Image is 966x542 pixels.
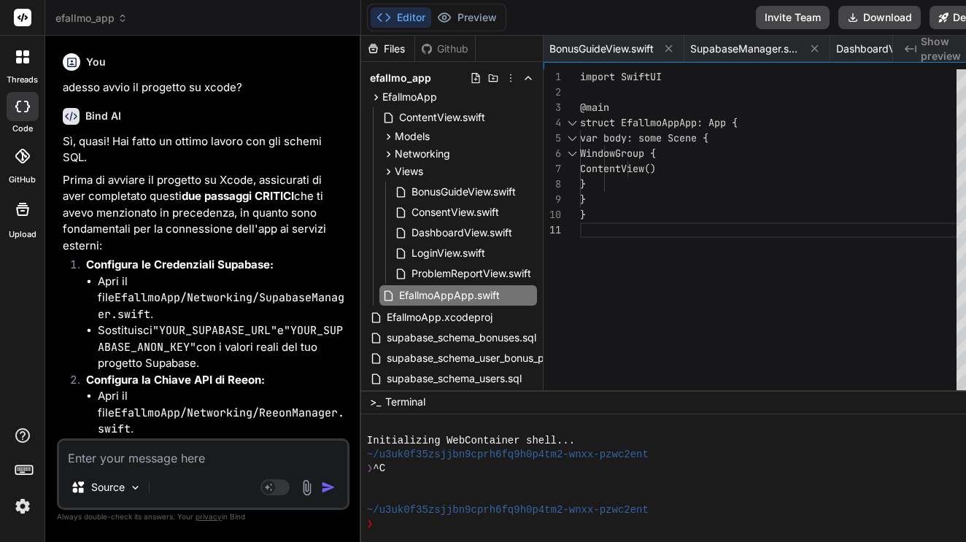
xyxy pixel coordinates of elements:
[9,228,36,241] label: Upload
[321,480,336,495] img: icon
[580,208,586,221] span: }
[563,146,581,161] div: Click to collapse the range.
[57,510,349,524] p: Always double-check its answers. Your in Bind
[63,80,347,96] p: adesso avvio il progetto su xcode?
[98,323,343,355] code: "YOUR_SUPABASE_ANON_KEY"
[580,131,708,144] span: var body: some Scene {
[410,265,533,282] span: ProblemReportView.swift
[410,244,487,262] span: LoginView.swift
[410,204,501,221] span: ConsentView.swift
[544,207,561,222] div: 10
[85,109,121,123] h6: Bind AI
[563,131,581,146] div: Click to collapse the range.
[563,115,581,131] div: Click to collapse the range.
[361,42,414,56] div: Files
[196,512,222,521] span: privacy
[55,11,128,26] span: efallmo_app
[544,69,561,85] div: 1
[756,6,830,29] button: Invite Team
[544,131,561,146] div: 5
[367,517,373,531] span: ❯
[98,388,347,438] li: Apri il file .
[63,133,347,166] p: Sì, quasi! Hai fatto un ottimo lavoro con gli schemi SQL.
[373,462,385,476] span: ^C
[86,55,106,69] h6: You
[385,309,494,326] span: EfallmoApp.xcodeproj
[7,74,38,86] label: threads
[544,177,561,192] div: 8
[367,462,373,476] span: ❯
[9,174,36,186] label: GitHub
[410,224,514,241] span: DashboardView.swift
[398,109,487,126] span: ContentView.swift
[395,147,450,161] span: Networking
[580,147,656,160] span: WindowGroup {
[98,406,344,437] code: EfallmoApp/Networking/ReeonManager.swift
[371,7,431,28] button: Editor
[367,448,649,462] span: ~/u3uk0f35zsjjbn9cprh6fq9h0p4tm2-wnxx-pzwc2ent
[544,161,561,177] div: 7
[382,90,437,104] span: EfallmoApp
[63,172,347,255] p: Prima di avviare il progetto su Xcode, assicurati di aver completato questi che ti avevo menziona...
[10,494,35,519] img: settings
[86,373,265,387] strong: Configura la Chiave API di Reeon:
[690,42,800,56] span: SupabaseManager.swift
[544,192,561,207] div: 9
[182,189,294,203] strong: due passaggi CRITICI
[836,42,937,56] span: DashboardView.swift
[544,100,561,115] div: 3
[398,287,501,304] span: EfallmoAppApp.swift
[580,70,662,83] span: import SwiftUI
[98,290,344,322] code: EfallmoApp/Networking/SupabaseManager.swift
[91,480,125,495] p: Source
[395,164,423,179] span: Views
[129,481,142,494] img: Pick Models
[370,395,381,409] span: >_
[415,42,475,56] div: Github
[98,274,347,323] li: Apri il file .
[385,370,523,387] span: supabase_schema_users.sql
[385,349,598,367] span: supabase_schema_user_bonus_progress.sql
[367,434,575,448] span: Initializing WebContainer shell...
[580,162,656,175] span: ContentView()
[544,146,561,161] div: 6
[580,116,738,129] span: struct EfallmoAppApp: App {
[385,329,538,347] span: supabase_schema_bonuses.sql
[152,323,277,338] code: "YOUR_SUPABASE_URL"
[544,85,561,100] div: 2
[98,438,347,471] li: Sostituisci con la tua chiave API di Reeon.
[86,258,274,271] strong: Configura le Credenziali Supabase:
[580,101,609,114] span: @main
[544,222,561,238] div: 11
[370,71,431,85] span: efallmo_app
[98,322,347,372] li: Sostituisci e con i valori reali del tuo progetto Supabase.
[838,6,921,29] button: Download
[549,42,654,56] span: BonusGuideView.swift
[431,7,503,28] button: Preview
[367,503,649,517] span: ~/u3uk0f35zsjjbn9cprh6fq9h0p4tm2-wnxx-pzwc2ent
[395,129,430,144] span: Models
[298,479,315,496] img: attachment
[385,395,425,409] span: Terminal
[12,123,33,135] label: code
[580,193,586,206] span: }
[410,183,517,201] span: BonusGuideView.swift
[544,115,561,131] div: 4
[580,177,586,190] span: }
